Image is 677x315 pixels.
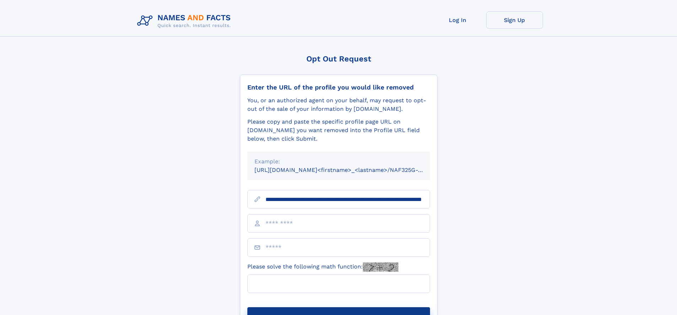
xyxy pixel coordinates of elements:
[247,83,430,91] div: Enter the URL of the profile you would like removed
[429,11,486,29] a: Log In
[240,54,437,63] div: Opt Out Request
[247,262,398,272] label: Please solve the following math function:
[254,167,444,173] small: [URL][DOMAIN_NAME]<firstname>_<lastname>/NAF325G-xxxxxxxx
[247,118,430,143] div: Please copy and paste the specific profile page URL on [DOMAIN_NAME] you want removed into the Pr...
[254,157,423,166] div: Example:
[247,96,430,113] div: You, or an authorized agent on your behalf, may request to opt-out of the sale of your informatio...
[486,11,543,29] a: Sign Up
[134,11,237,31] img: Logo Names and Facts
